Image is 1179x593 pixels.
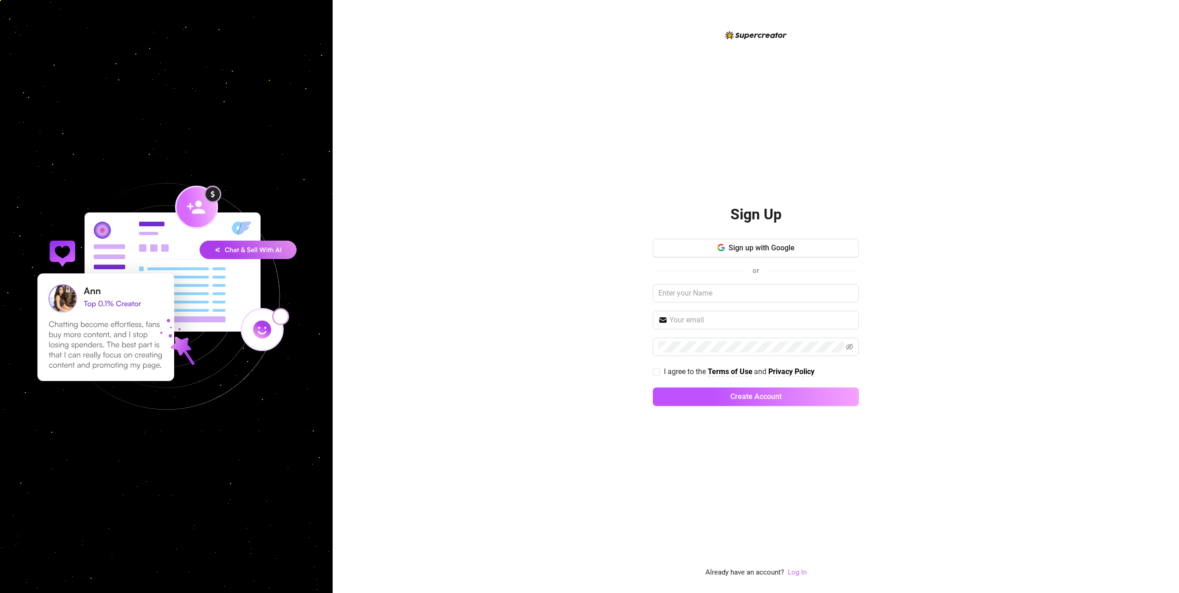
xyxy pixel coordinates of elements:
[788,567,807,578] a: Log In
[730,392,782,401] span: Create Account
[653,387,859,406] button: Create Account
[669,315,853,326] input: Your email
[753,266,759,275] span: or
[653,239,859,257] button: Sign up with Google
[768,367,814,376] strong: Privacy Policy
[708,367,753,377] a: Terms of Use
[6,137,326,456] img: signup-background-D0MIrEPF.svg
[653,284,859,303] input: Enter your Name
[725,31,787,39] img: logo-BBDzfeDw.svg
[664,367,708,376] span: I agree to the
[730,205,782,224] h2: Sign Up
[708,367,753,376] strong: Terms of Use
[846,343,853,351] span: eye-invisible
[768,367,814,377] a: Privacy Policy
[754,367,768,376] span: and
[729,243,795,252] span: Sign up with Google
[705,567,784,578] span: Already have an account?
[788,568,807,576] a: Log In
